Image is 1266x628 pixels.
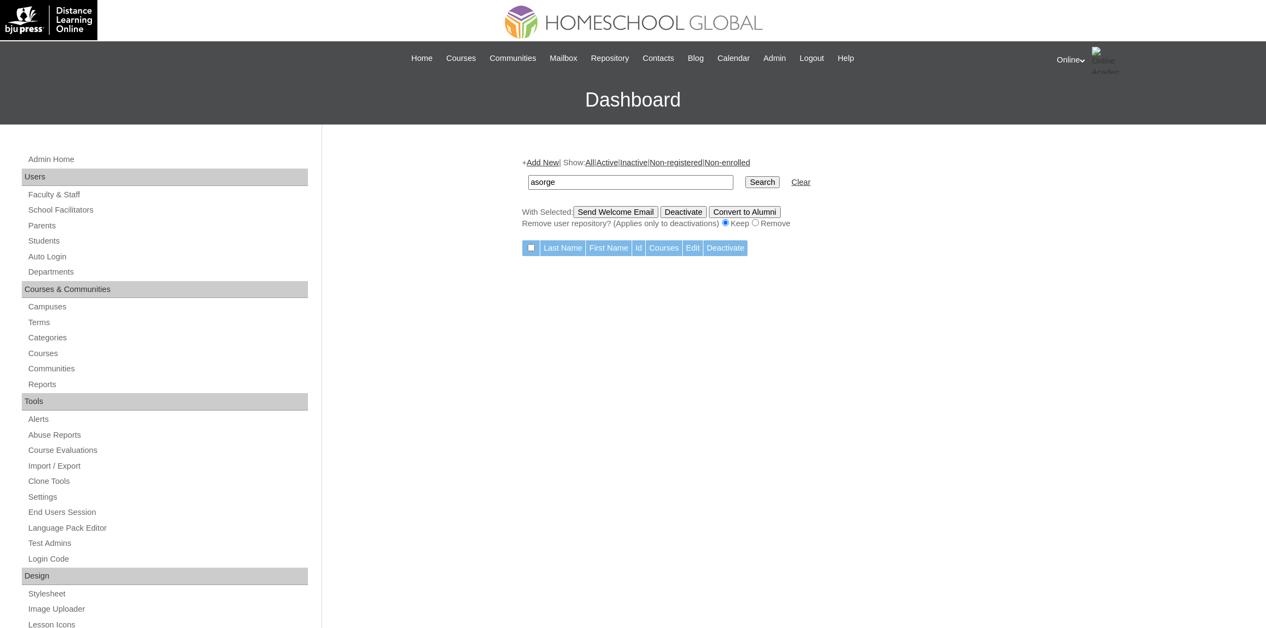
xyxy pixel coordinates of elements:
a: Settings [27,490,308,504]
a: Parents [27,219,308,233]
img: logo-white.png [5,5,92,35]
td: Deactivate [703,240,748,256]
a: Courses [441,52,481,65]
a: Departments [27,265,308,279]
a: Image Uploader [27,602,308,616]
input: Search [528,175,733,190]
a: Home [406,52,438,65]
h3: Dashboard [5,76,1261,125]
span: Help [838,52,854,65]
a: Repository [585,52,634,65]
a: Inactive [620,158,648,167]
a: Admin Home [27,153,308,166]
div: + | Show: | | | | [522,157,1060,229]
td: Courses [646,240,682,256]
span: Home [411,52,433,65]
span: Communities [490,52,536,65]
span: Blog [688,52,703,65]
td: First Name [586,240,632,256]
span: Logout [800,52,824,65]
a: Communities [27,362,308,376]
a: Non-enrolled [705,158,750,167]
a: Contacts [637,52,680,65]
a: School Facilitators [27,203,308,217]
a: Admin [758,52,792,65]
a: All [585,158,594,167]
a: Faculty & Staff [27,188,308,202]
a: Communities [484,52,542,65]
a: Categories [27,331,308,345]
a: Calendar [712,52,755,65]
td: Edit [683,240,703,256]
input: Search [745,176,779,188]
img: Online Academy [1092,47,1119,74]
div: Users [22,169,308,186]
input: Send Welcome Email [573,206,658,218]
a: Blog [682,52,709,65]
a: Terms [27,316,308,329]
a: Courses [27,347,308,360]
a: Course Evaluations [27,444,308,457]
div: With Selected: [522,206,1060,229]
a: Abuse Reports [27,428,308,442]
a: Clear [792,178,811,186]
a: Clone Tools [27,475,308,488]
a: Test Admins [27,537,308,550]
span: Mailbox [550,52,578,65]
span: Contacts [643,52,674,65]
a: Logout [794,52,830,65]
span: Repository [591,52,629,65]
a: Login Code [27,552,308,566]
a: Mailbox [545,52,583,65]
span: Calendar [718,52,750,65]
a: End Users Session [27,506,308,519]
a: Stylesheet [27,587,308,601]
div: Courses & Communities [22,281,308,299]
a: Add New [527,158,559,167]
a: Students [27,234,308,248]
a: Active [596,158,618,167]
a: Reports [27,378,308,391]
div: Design [22,568,308,585]
input: Convert to Alumni [709,206,781,218]
a: Alerts [27,413,308,426]
span: Courses [446,52,476,65]
a: Language Pack Editor [27,521,308,535]
a: Auto Login [27,250,308,264]
a: Campuses [27,300,308,314]
input: Deactivate [660,206,707,218]
td: Last Name [540,240,585,256]
a: Help [832,52,860,65]
td: Id [632,240,645,256]
a: Non-registered [650,158,702,167]
a: Import / Export [27,459,308,473]
div: Tools [22,393,308,411]
div: Remove user repository? (Applies only to deactivations) Keep Remove [522,218,1060,229]
span: Admin [763,52,786,65]
div: Online [1057,47,1256,74]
